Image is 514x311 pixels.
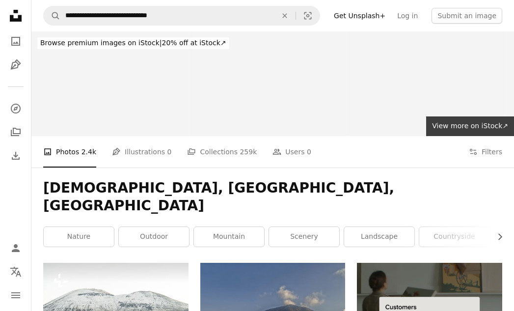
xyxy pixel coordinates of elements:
span: 0 [167,146,172,157]
button: Search Unsplash [44,6,60,25]
button: Language [6,262,26,282]
a: Get Unsplash+ [328,8,391,24]
a: Photos [6,31,26,51]
a: Collections 259k [187,136,257,168]
button: Submit an image [432,8,502,24]
a: nature [44,227,114,247]
a: Log in [391,8,424,24]
span: 259k [240,146,257,157]
a: landscape [344,227,414,247]
a: outdoor [119,227,189,247]
button: scroll list to the right [491,227,502,247]
a: mountain [194,227,264,247]
span: 0 [307,146,311,157]
div: 20% off at iStock ↗ [37,37,229,49]
a: scenery [269,227,339,247]
form: Find visuals sitewide [43,6,320,26]
button: Filters [469,136,502,168]
a: Illustrations [6,55,26,75]
a: View more on iStock↗ [426,116,514,136]
button: Clear [274,6,296,25]
span: Browse premium images on iStock | [40,39,162,47]
a: Log in / Sign up [6,238,26,258]
span: View more on iStock ↗ [432,122,508,130]
a: Browse premium images on iStock|20% off at iStock↗ [31,31,235,55]
a: Download History [6,146,26,166]
a: Collections [6,122,26,142]
button: Visual search [296,6,320,25]
a: countryside [419,227,489,247]
h1: [DEMOGRAPHIC_DATA], [GEOGRAPHIC_DATA], [GEOGRAPHIC_DATA] [43,179,502,215]
a: Illustrations 0 [112,136,171,168]
a: Explore [6,99,26,118]
a: Users 0 [272,136,311,168]
button: Menu [6,285,26,305]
